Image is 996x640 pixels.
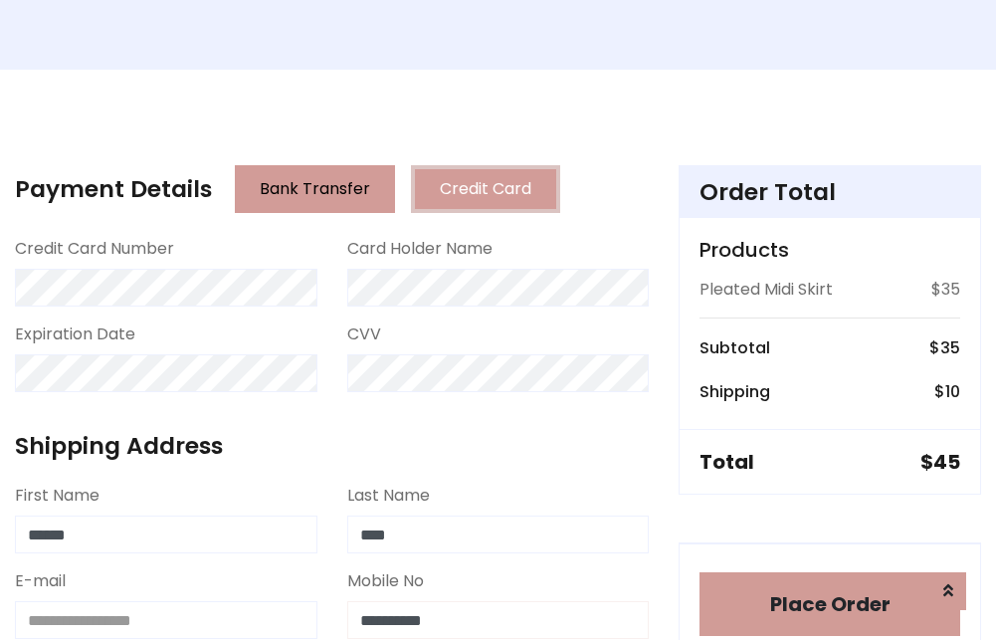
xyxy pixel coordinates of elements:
[15,569,66,593] label: E-mail
[347,484,430,508] label: Last Name
[235,165,395,213] button: Bank Transfer
[699,278,833,302] p: Pleated Midi Skirt
[933,448,960,476] span: 45
[699,572,960,636] button: Place Order
[347,322,381,346] label: CVV
[699,450,754,474] h5: Total
[15,237,174,261] label: Credit Card Number
[934,382,960,401] h6: $
[15,322,135,346] label: Expiration Date
[15,175,212,203] h4: Payment Details
[929,338,960,357] h6: $
[920,450,960,474] h5: $
[411,165,560,213] button: Credit Card
[347,569,424,593] label: Mobile No
[699,338,770,357] h6: Subtotal
[945,380,960,403] span: 10
[347,237,493,261] label: Card Holder Name
[931,278,960,302] p: $35
[699,238,960,262] h5: Products
[699,382,770,401] h6: Shipping
[15,484,100,508] label: First Name
[699,178,960,206] h4: Order Total
[940,336,960,359] span: 35
[15,432,649,460] h4: Shipping Address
